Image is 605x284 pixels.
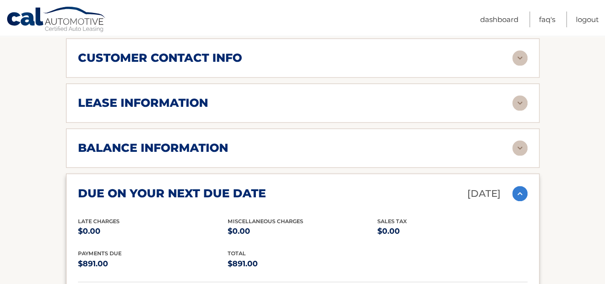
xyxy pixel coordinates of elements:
h2: lease information [78,96,208,110]
span: total [228,250,246,257]
span: Late Charges [78,218,120,225]
span: Payments Due [78,250,121,257]
p: [DATE] [467,185,501,202]
h2: balance information [78,141,228,155]
span: Miscellaneous Charges [228,218,303,225]
h2: customer contact info [78,51,242,65]
a: Cal Automotive [6,6,107,34]
p: $891.00 [78,257,228,271]
img: accordion-rest.svg [512,95,528,111]
a: Logout [576,11,599,27]
h2: due on your next due date [78,186,266,201]
img: accordion-active.svg [512,186,528,201]
span: Sales Tax [377,218,407,225]
a: Dashboard [480,11,518,27]
p: $0.00 [228,225,377,238]
p: $891.00 [228,257,377,271]
a: FAQ's [539,11,555,27]
img: accordion-rest.svg [512,140,528,156]
img: accordion-rest.svg [512,50,528,66]
p: $0.00 [377,225,527,238]
p: $0.00 [78,225,228,238]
